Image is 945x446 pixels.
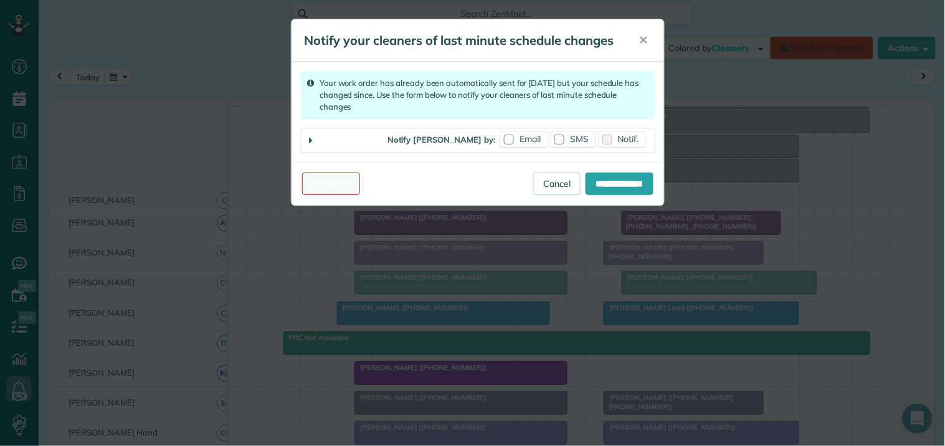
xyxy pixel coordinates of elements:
span: SMS [570,133,589,145]
a: Ignore All [302,173,360,195]
strong: Notify [PERSON_NAME] by: [387,134,495,147]
a: Cancel [533,173,581,195]
h5: Notify your cleaners of last minute schedule changes [304,32,622,49]
div: Your work order has already been automatically sent for [DATE] but your schedule has changed sinc... [301,71,655,119]
span: Email [520,133,541,145]
span: Notif. [618,133,639,145]
span: ✕ [639,33,648,47]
